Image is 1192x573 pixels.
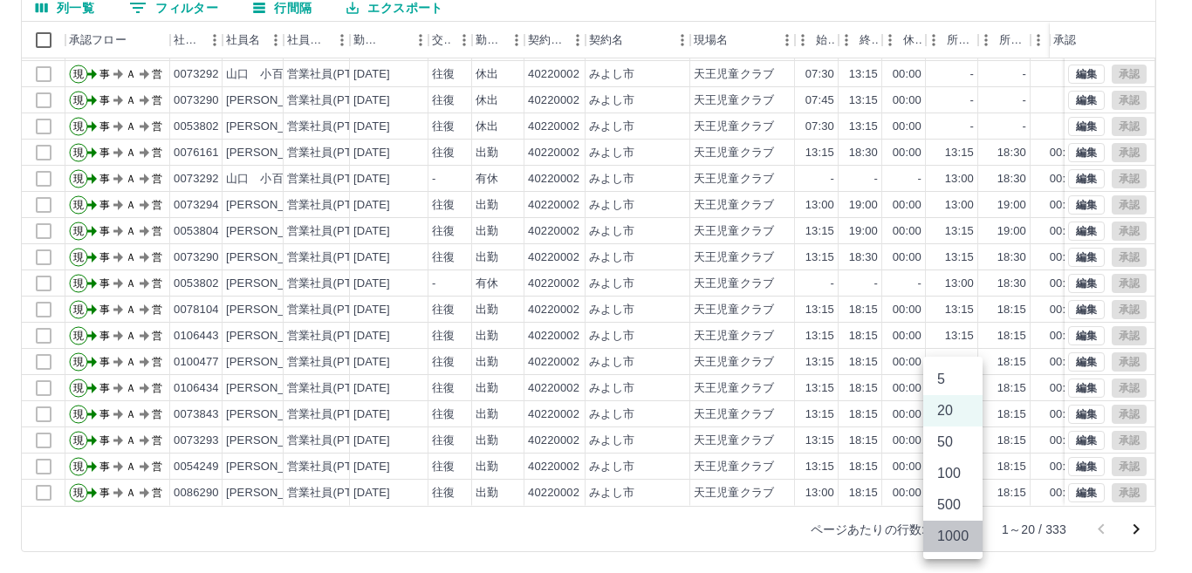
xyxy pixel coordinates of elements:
li: 500 [923,489,983,521]
li: 50 [923,426,983,458]
li: 100 [923,458,983,489]
li: 5 [923,364,983,395]
li: 20 [923,395,983,426]
li: 1000 [923,521,983,552]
